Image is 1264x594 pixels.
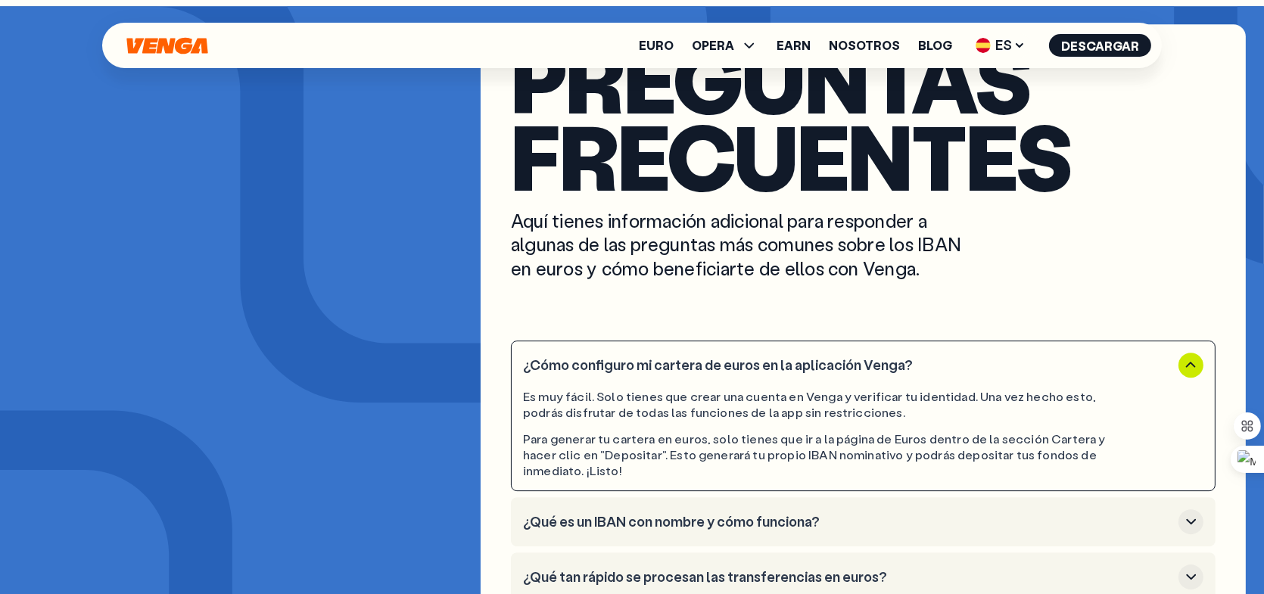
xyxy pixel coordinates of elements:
[976,38,991,53] img: flag-es
[511,39,1216,194] h2: Preguntas frecuentes
[918,39,952,51] a: Blog
[523,514,1172,530] h3: ¿Qué es un IBAN con nombre y cómo funciona?
[523,389,1118,421] div: Es muy fácil. Solo tienes que crear una cuenta en Venga y verificar tu identidad. Una vez hecho e...
[125,37,210,54] svg: Inicio
[523,353,1203,378] button: ¿Cómo configuro mi cartera de euros en la aplicación Venga?
[523,564,1203,589] button: ¿Qué tan rápido se procesan las transferencias en euros?
[523,569,1172,586] h3: ¿Qué tan rápido se procesan las transferencias en euros?
[523,431,1118,478] div: Para generar tu cartera en euros, solo tienes que ir a la página de Euros dentro de la sección Ca...
[511,209,973,280] p: Aquí tienes información adicional para responder a algunas de las preguntas más comunes sobre los...
[829,39,900,51] a: Nosotros
[523,357,1172,374] h3: ¿Cómo configuro mi cartera de euros en la aplicación Venga?
[523,509,1203,534] button: ¿Qué es un IBAN con nombre y cómo funciona?
[777,39,811,51] a: Earn
[639,39,674,51] a: Euro
[692,36,758,54] span: OPERA
[1049,34,1151,57] button: Descargar
[970,33,1031,58] span: ES
[692,39,734,51] span: OPERA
